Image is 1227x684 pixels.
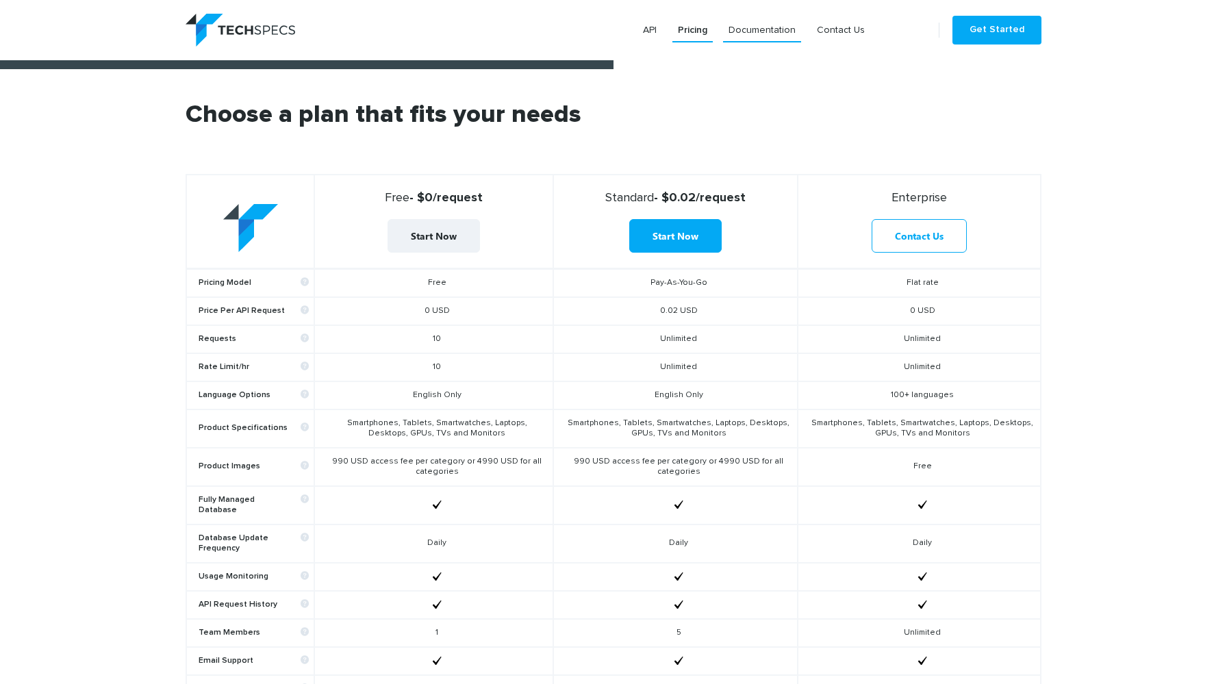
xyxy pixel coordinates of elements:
[637,18,662,42] a: API
[223,204,278,253] img: table-logo.png
[199,390,309,401] b: Language Options
[314,268,553,297] td: Free
[186,14,295,47] img: logo
[553,325,798,353] td: Unlimited
[723,18,801,42] a: Documentation
[798,325,1041,353] td: Unlimited
[672,18,713,42] a: Pricing
[629,219,722,253] a: Start Now
[199,628,309,638] b: Team Members
[952,16,1041,45] a: Get Started
[798,268,1041,297] td: Flat rate
[199,423,309,433] b: Product Specifications
[199,600,309,610] b: API Request History
[798,619,1041,647] td: Unlimited
[553,619,798,647] td: 5
[798,448,1041,486] td: Free
[553,353,798,381] td: Unlimited
[605,192,654,204] span: Standard
[798,524,1041,563] td: Daily
[199,656,309,666] b: Email Support
[798,353,1041,381] td: Unlimited
[891,192,947,204] span: Enterprise
[314,619,553,647] td: 1
[199,495,309,516] b: Fully Managed Database
[559,190,792,205] strong: - $0.02/request
[553,409,798,448] td: Smartphones, Tablets, Smartwatches, Laptops, Desktops, GPUs, TVs and Monitors
[199,334,309,344] b: Requests
[553,268,798,297] td: Pay-As-You-Go
[314,448,553,486] td: 990 USD access fee per category or 4990 USD for all categories
[388,219,480,253] a: Start Now
[199,306,309,316] b: Price Per API Request
[553,524,798,563] td: Daily
[314,325,553,353] td: 10
[385,192,409,204] span: Free
[811,18,870,42] a: Contact Us
[320,190,546,205] strong: - $0/request
[199,533,309,554] b: Database Update Frequency
[553,381,798,409] td: English Only
[314,353,553,381] td: 10
[798,381,1041,409] td: 100+ languages
[798,297,1041,325] td: 0 USD
[314,409,553,448] td: Smartphones, Tablets, Smartwatches, Laptops, Desktops, GPUs, TVs and Monitors
[314,297,553,325] td: 0 USD
[314,524,553,563] td: Daily
[199,278,309,288] b: Pricing Model
[553,297,798,325] td: 0.02 USD
[553,448,798,486] td: 990 USD access fee per category or 4990 USD for all categories
[798,409,1041,448] td: Smartphones, Tablets, Smartwatches, Laptops, Desktops, GPUs, TVs and Monitors
[199,461,309,472] b: Product Images
[314,381,553,409] td: English Only
[199,572,309,582] b: Usage Monitoring
[199,362,309,372] b: Rate Limit/hr
[872,219,967,253] a: Contact Us
[186,103,1041,174] h2: Choose a plan that fits your needs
